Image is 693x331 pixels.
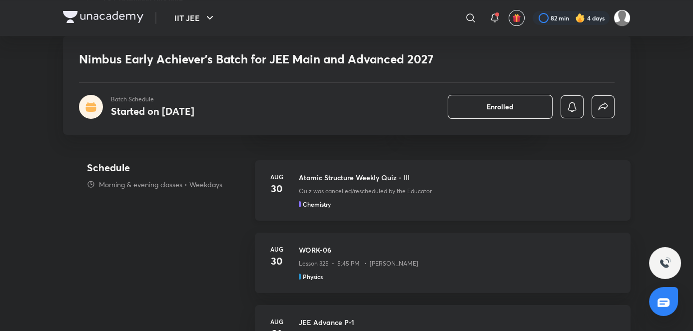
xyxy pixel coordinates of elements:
[299,187,432,196] p: Quiz was cancelled/rescheduled by the Educator
[267,172,287,181] h6: Aug
[168,8,222,28] button: IIT JEE
[299,259,418,268] p: Lesson 325 • 5:45 PM • [PERSON_NAME]
[111,104,194,118] h4: Started on [DATE]
[303,200,331,209] h5: Chemistry
[659,257,671,269] img: ttu
[614,9,631,26] img: SUBHRANGSU DAS
[111,95,194,104] p: Batch Schedule
[299,245,619,255] h3: WORK-06
[509,10,525,26] button: avatar
[255,160,631,233] a: Aug30Atomic Structure Weekly Quiz - IIIQuiz was cancelled/rescheduled by the EducatorChemistry
[267,317,287,326] h6: Aug
[299,317,619,328] h3: JEE Advance P-1
[303,272,323,281] h5: Physics
[79,52,470,66] h1: Nimbus Early Achiever’s Batch for JEE Main and Advanced 2027
[267,245,287,254] h6: Aug
[512,13,521,22] img: avatar
[267,254,287,269] h4: 30
[267,181,287,196] h4: 30
[299,172,619,183] h3: Atomic Structure Weekly Quiz - III
[63,11,143,23] img: Company Logo
[99,179,222,190] p: Morning & evening classes • Weekdays
[487,102,514,112] span: Enrolled
[87,160,247,175] h4: Schedule
[255,233,631,305] a: Aug30WORK-06Lesson 325 • 5:45 PM • [PERSON_NAME]Physics
[448,95,553,119] button: Enrolled
[63,11,143,25] a: Company Logo
[575,13,585,23] img: streak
